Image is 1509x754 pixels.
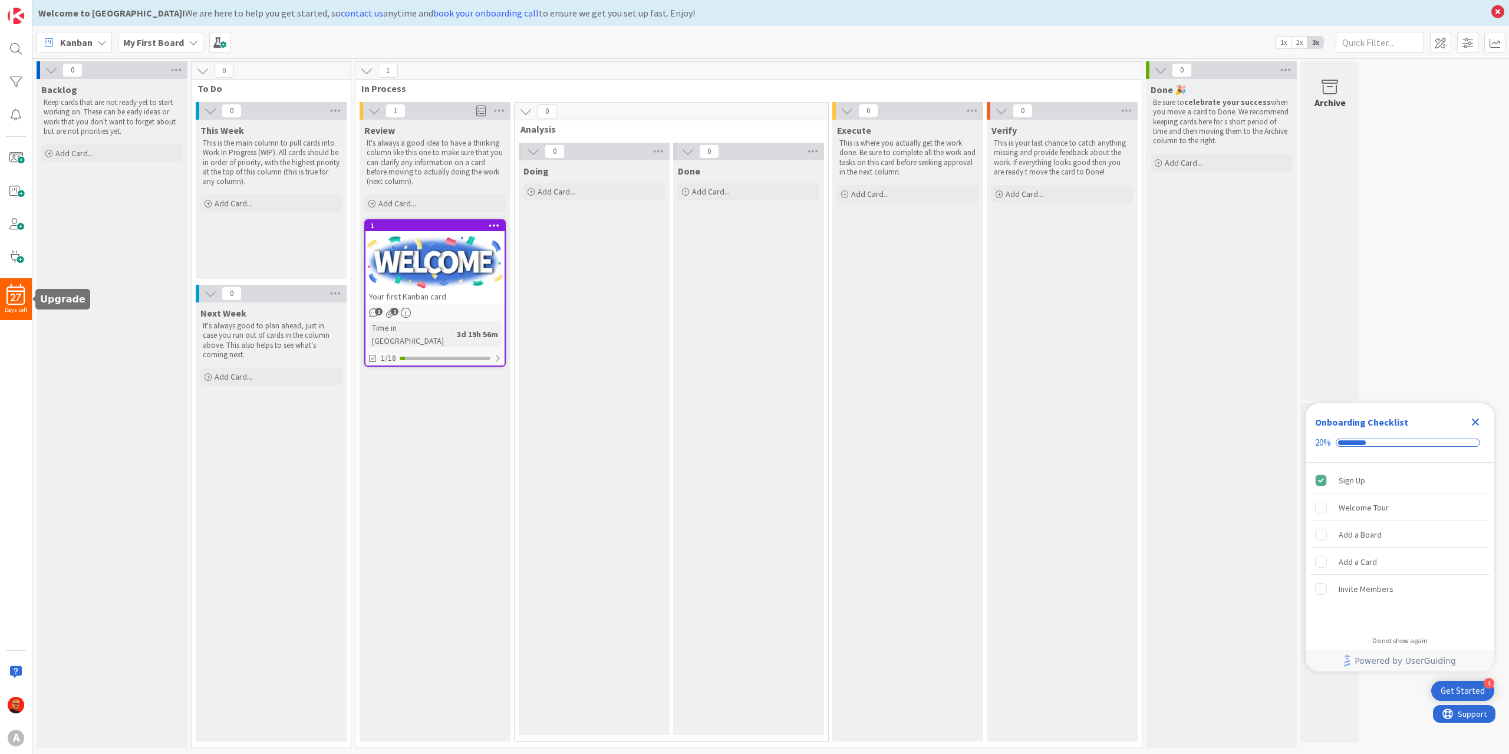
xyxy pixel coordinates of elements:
div: Add a Card [1339,555,1377,569]
span: 0 [545,144,565,159]
span: 0 [214,64,234,78]
div: 3d 19h 56m [454,328,501,341]
span: Verify [991,124,1017,136]
span: 0 [222,104,242,118]
span: Doing [523,165,549,177]
a: Powered by UserGuiding [1312,650,1488,671]
img: CP [8,697,24,713]
div: Archive [1314,96,1346,110]
span: Add Card... [851,189,889,199]
div: Invite Members [1339,582,1393,596]
span: Review [364,124,395,136]
span: Add Card... [1165,157,1202,168]
span: Execute [837,124,871,136]
b: My First Board [123,37,184,48]
span: Add Card... [55,148,93,159]
div: Add a Board is incomplete. [1310,522,1490,548]
span: Support [25,2,54,16]
div: 1 [371,222,505,230]
span: 1 [375,308,383,315]
div: Add a Board [1339,528,1382,542]
span: 3x [1307,37,1323,48]
span: Add Card... [692,186,730,197]
div: 1 [365,220,505,231]
span: In Process [361,83,1127,94]
span: 27 [11,294,21,302]
span: 0 [699,144,719,159]
span: This Week [200,124,244,136]
div: Checklist Container [1306,403,1494,671]
span: 0 [222,287,242,301]
span: Analysis [520,123,813,135]
strong: celebrate your success [1184,97,1271,107]
div: We are here to help you get started, so anytime and to ensure we get you set up fast. Enjoy! [38,6,1485,20]
div: Welcome Tour [1339,501,1389,515]
span: To Do [197,83,336,94]
p: Keep cards that are not ready yet to start working on. These can be early ideas or work that you ... [44,98,180,136]
div: Checklist progress: 20% [1315,437,1485,448]
span: Powered by UserGuiding [1355,654,1456,668]
img: Visit kanbanzone.com [8,8,24,24]
span: Add Card... [1006,189,1043,199]
span: 1 [378,64,398,78]
span: 1 [391,308,398,315]
div: Sign Up is complete. [1310,467,1490,493]
span: Add Card... [215,198,252,209]
div: Add a Card is incomplete. [1310,549,1490,575]
span: 0 [537,104,557,118]
div: Checklist items [1306,463,1494,628]
div: 20% [1315,437,1331,448]
div: Get Started [1441,685,1485,697]
span: Add Card... [538,186,575,197]
span: 1 [386,104,406,118]
span: Next Week [200,307,246,319]
div: Open Get Started checklist, remaining modules: 4 [1431,681,1494,701]
span: 0 [858,104,878,118]
div: Welcome Tour is incomplete. [1310,495,1490,521]
span: 1x [1276,37,1291,48]
div: Do not show again [1372,636,1428,646]
span: Done 🎉 [1151,84,1187,96]
p: This is your last chance to catch anything missing and provide feedback about the work. If everyt... [994,139,1131,177]
div: Sign Up [1339,473,1365,488]
div: Close Checklist [1466,413,1485,432]
a: 1Your first Kanban cardTime in [GEOGRAPHIC_DATA]:3d 19h 56m1/18 [364,219,506,367]
span: Add Card... [378,198,416,209]
a: book your onboarding call [433,7,539,19]
div: Your first Kanban card [365,289,505,304]
p: It's always a good idea to have a thinking column like this one to make sure that you can clarify... [367,139,503,186]
h5: Upgrade [40,294,85,305]
p: This is where you actually get the work done. Be sure to complete all the work and tasks on this ... [839,139,976,177]
div: Time in [GEOGRAPHIC_DATA] [369,321,452,347]
span: 0 [62,63,83,77]
div: Onboarding Checklist [1315,415,1408,429]
div: A [8,730,24,746]
p: This is the main column to pull cards into Work In Progress (WIP). All cards should be in order o... [203,139,340,186]
div: 4 [1484,678,1494,689]
span: 2x [1291,37,1307,48]
b: Welcome to [GEOGRAPHIC_DATA]! [38,7,185,19]
span: 0 [1172,63,1192,77]
a: contact us [341,7,383,19]
span: Kanban [60,35,93,50]
p: Be sure to when you move a card to Done. We recommend keeping cards here for s short period of ti... [1153,98,1290,146]
div: Invite Members is incomplete. [1310,576,1490,602]
div: Footer [1306,650,1494,671]
span: 0 [1013,104,1033,118]
span: 1/18 [381,352,396,364]
span: : [452,328,454,341]
span: Add Card... [215,371,252,382]
span: Done [678,165,700,177]
span: Backlog [41,84,77,96]
p: It's always good to plan ahead, just in case you run out of cards in the column above. This also ... [203,321,340,360]
div: 1Your first Kanban card [365,220,505,304]
input: Quick Filter... [1336,32,1424,53]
